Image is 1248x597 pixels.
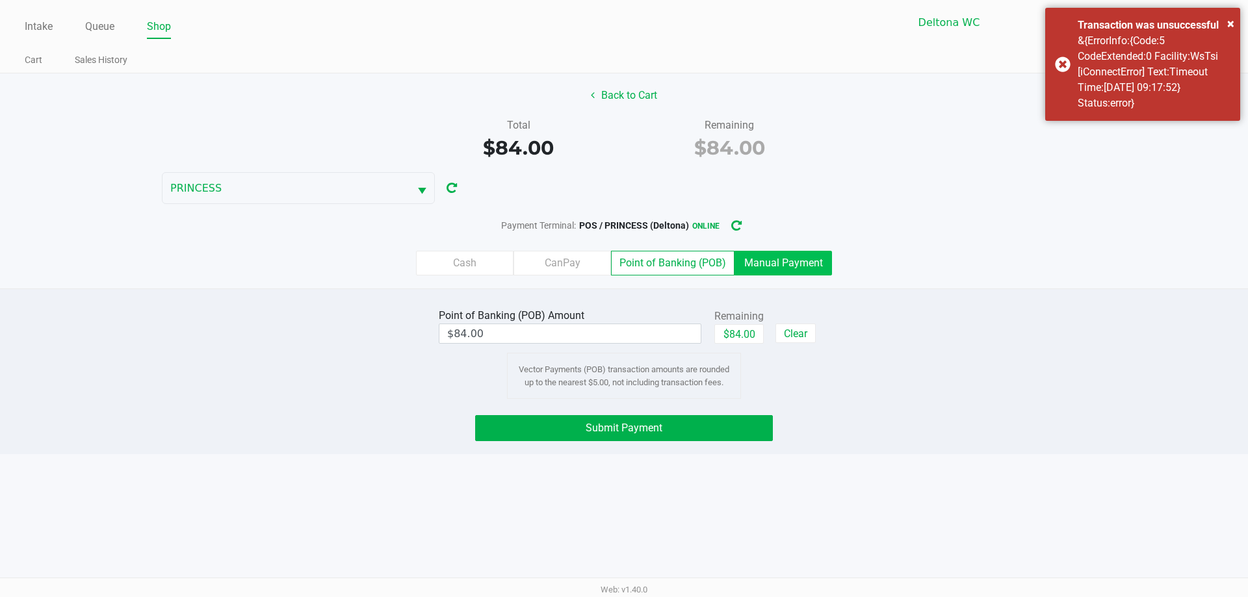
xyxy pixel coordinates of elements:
[734,251,832,275] label: Manual Payment
[1227,14,1234,33] button: Close
[918,15,1039,31] span: Deltona WC
[170,181,402,196] span: PRINCESS
[416,251,513,275] label: Cash
[25,52,42,68] a: Cart
[501,220,576,231] span: Payment Terminal:
[775,324,816,343] button: Clear
[439,308,590,324] div: Point of Banking (POB) Amount
[409,173,434,203] button: Select
[714,309,764,324] div: Remaining
[475,415,773,441] button: Submit Payment
[714,324,764,344] button: $84.00
[507,353,741,399] div: Vector Payments (POB) transaction amounts are rounded up to the nearest $5.00, not including tran...
[692,222,720,231] span: online
[1227,16,1234,31] span: ×
[582,83,666,108] button: Back to Cart
[586,422,662,434] span: Submit Payment
[147,18,171,36] a: Shop
[422,133,614,162] div: $84.00
[422,118,614,133] div: Total
[611,251,734,275] label: Point of Banking (POB)
[25,18,53,36] a: Intake
[579,220,689,231] span: POS / PRINCESS (Deltona)
[85,18,114,36] a: Queue
[1047,7,1072,38] button: Select
[75,52,127,68] a: Sales History
[601,585,647,594] span: Web: v1.40.0
[1078,33,1230,111] div: &{ErrorInfo:{Code:5 CodeExtended:0 Facility:WsTsi [iConnectError] Text:Timeout Time:2025-09-20 09...
[1078,18,1230,33] div: Transaction was unsuccessful
[634,118,825,133] div: Remaining
[634,133,825,162] div: $84.00
[513,251,611,275] label: CanPay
